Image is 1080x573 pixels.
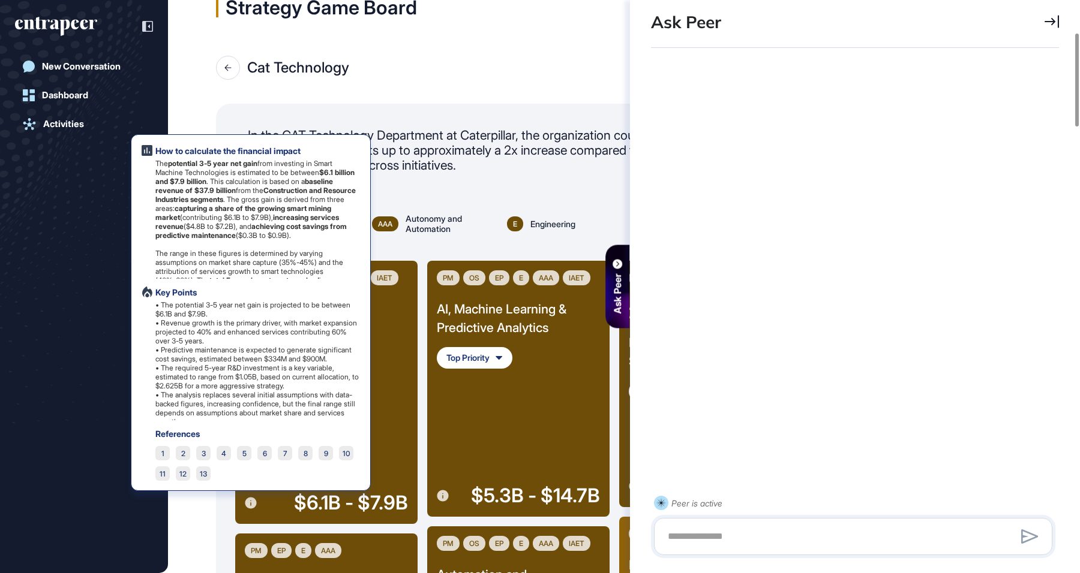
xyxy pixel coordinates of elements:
div: PM [437,536,460,551]
div: IAET [563,536,590,551]
span: AAA [372,216,398,231]
strong: increasing services revenue [155,213,339,231]
strong: potential 3-5 year net gain [168,159,257,168]
a: 1 [155,446,170,460]
a: Dashboard [15,83,153,107]
div: OS [463,270,485,285]
div: $6.1B - $7.9B [294,491,408,514]
div: Electrification and Hybrid Solutions [629,333,792,371]
div: How to calculate the financial impact [155,146,301,156]
div: AAA [533,536,559,551]
strong: Construction and Resource Industries segments [155,186,356,204]
div: IAET [563,270,590,285]
p: The from investing in Smart Machine Technologies is estimated to be between . This calculation is... [155,159,361,330]
a: Activities [15,112,153,136]
p: • The potential 3-5 year net gain is projected to be between $6.1B and $7.9B. • Revenue growth is... [155,300,361,426]
a: 2 [176,446,190,460]
div: New Conversation [42,61,121,72]
a: 5 [237,446,251,460]
div: OS [463,536,485,551]
div: IAET [371,270,398,285]
div: EP [489,270,509,285]
div: Dashboard [42,90,88,101]
strong: capturing a share of the growing smart mining market [155,204,331,222]
span: Top Priority [446,351,490,364]
div: Ask Peer [610,274,625,314]
div: PM [629,526,652,541]
strong: $6.1 billion and $7.9 billion [155,168,355,186]
div: E [513,270,529,285]
div: Activities [43,119,84,129]
div: E [295,543,311,558]
div: AI, Machine Learning & Predictive Analytics [437,300,600,337]
a: 12 [176,466,190,481]
div: PM [245,543,268,558]
strong: total 5-year investment required [209,276,319,285]
div: AAA [533,270,559,285]
p: In the CAT Technology Department at Caterpillar, the organization could realize a total potential... [248,128,1013,173]
a: New Conversation [15,55,153,79]
div: References [141,427,361,440]
a: 11 [155,466,170,481]
a: 8 [298,446,313,460]
div: EP [271,543,292,558]
div: entrapeer-logo [15,17,97,36]
a: 3 [196,446,211,460]
a: 13 [196,466,211,481]
span: E [507,216,523,231]
span: Autonomy and Automation [406,213,466,234]
a: 7 [278,446,292,460]
div: E [513,536,529,551]
div: Ask Peer [651,6,721,41]
span: Engineering [530,219,590,229]
div: PM [437,270,460,285]
strong: achieving cost savings from predictive maintenance [155,222,347,240]
a: 10 [339,446,353,460]
div: Peer is active [671,496,722,511]
a: 9 [319,446,333,460]
div: Key Points [155,287,197,297]
strong: baseline revenue of $37.9 billion [155,177,333,195]
a: 6 [257,446,272,460]
div: EP [489,536,509,551]
div: AAA [315,543,341,558]
div: Cat Technology [216,56,349,80]
a: 4 [217,446,231,460]
div: $5.3B - $14.7B [471,484,600,507]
